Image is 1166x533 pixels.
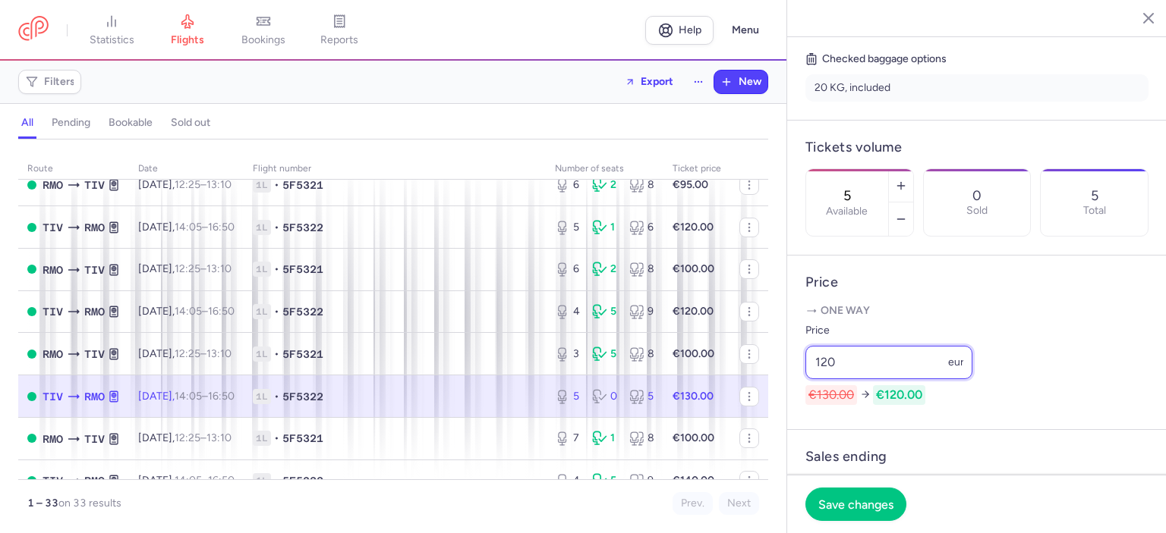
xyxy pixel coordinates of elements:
[320,33,358,47] span: reports
[739,76,761,88] span: New
[253,431,271,446] span: 1L
[150,14,225,47] a: flights
[805,448,887,466] h4: Sales ending
[206,347,232,360] time: 13:10
[208,474,235,487] time: 16:50
[948,356,964,368] span: eur
[175,178,232,191] span: –
[138,221,235,234] span: [DATE],
[208,305,235,318] time: 16:50
[138,262,232,275] span: [DATE],
[43,303,63,320] span: TIV
[84,388,105,405] span: RMO
[555,389,580,404] div: 5
[206,178,232,191] time: 13:10
[555,304,580,319] div: 4
[555,262,580,277] div: 6
[805,385,857,405] span: €130.00
[301,14,377,47] a: reports
[206,431,232,444] time: 13:10
[805,274,1149,291] h4: Price
[1083,205,1106,217] p: Total
[805,346,972,379] input: ---
[138,305,235,318] span: [DATE],
[805,139,1149,156] h4: Tickets volume
[719,492,759,515] button: Next
[175,390,202,403] time: 14:05
[175,262,232,275] span: –
[84,431,105,447] span: TIV
[84,262,105,278] span: TIV
[84,177,105,193] span: TIV
[282,177,323,193] span: 5F5321
[826,205,868,218] label: Available
[208,390,235,403] time: 16:50
[555,431,580,446] div: 7
[274,177,279,193] span: •
[43,388,63,405] span: TIV
[253,473,271,488] span: 1L
[274,389,279,404] span: •
[555,177,580,193] div: 6
[84,303,105,320] span: RMO
[43,219,63,236] span: TIV
[805,74,1149,102] li: 20 KG, included
[555,220,580,235] div: 5
[253,177,271,193] span: 1L
[43,431,63,447] span: RMO
[175,305,202,318] time: 14:05
[90,33,134,47] span: statistics
[44,76,75,88] span: Filters
[84,219,105,236] span: RMO
[74,14,150,47] a: statistics
[175,474,235,487] span: –
[138,474,235,487] span: [DATE],
[84,346,105,362] span: TIV
[629,177,654,193] div: 8
[253,389,271,404] span: 1L
[175,431,232,444] span: –
[723,16,768,45] button: Menu
[555,473,580,488] div: 4
[274,473,279,488] span: •
[805,303,1149,318] p: One way
[546,158,663,180] th: number of seats
[84,472,105,489] span: RMO
[274,431,279,446] span: •
[679,24,701,36] span: Help
[208,221,235,234] time: 16:50
[592,262,617,277] div: 2
[629,346,654,362] div: 8
[966,205,988,217] p: Sold
[138,431,232,444] span: [DATE],
[43,346,63,362] span: RMO
[673,347,714,360] strong: €100.00
[673,492,713,515] button: Prev.
[282,220,323,235] span: 5F5322
[253,262,271,277] span: 1L
[673,262,714,275] strong: €100.00
[805,488,906,521] button: Save changes
[175,178,200,191] time: 12:25
[206,262,232,275] time: 13:10
[138,178,232,191] span: [DATE],
[592,220,617,235] div: 1
[805,321,972,340] label: Price
[27,497,58,509] strong: 1 – 33
[615,70,683,94] button: Export
[274,220,279,235] span: •
[138,390,235,403] span: [DATE],
[592,431,617,446] div: 1
[592,473,617,488] div: 5
[274,346,279,362] span: •
[274,304,279,319] span: •
[673,178,708,191] strong: €95.00
[18,158,129,180] th: route
[109,116,153,130] h4: bookable
[225,14,301,47] a: bookings
[171,33,204,47] span: flights
[274,262,279,277] span: •
[282,262,323,277] span: 5F5321
[282,346,323,362] span: 5F5321
[43,262,63,278] span: RMO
